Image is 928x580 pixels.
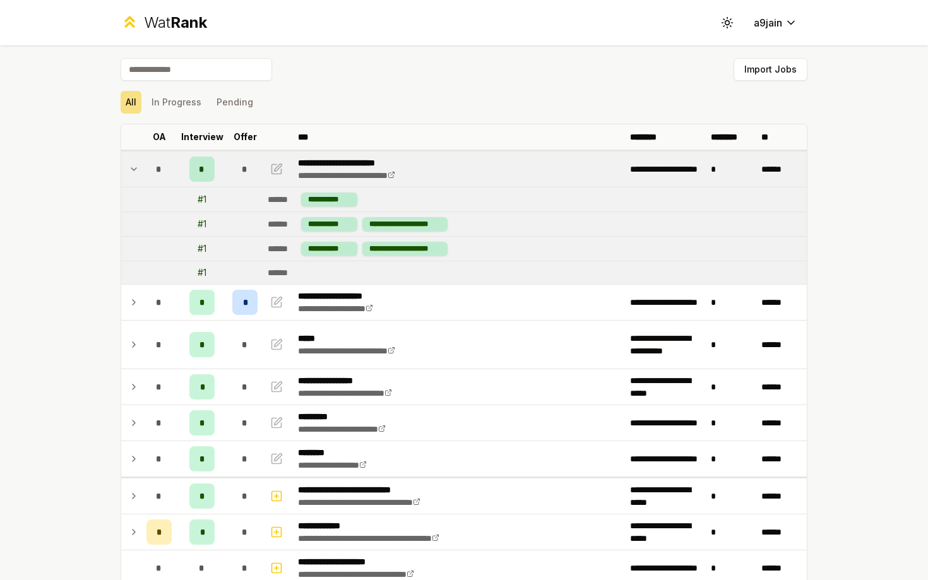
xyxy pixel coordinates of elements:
[734,58,807,81] button: Import Jobs
[198,242,206,255] div: # 1
[198,218,206,230] div: # 1
[211,91,258,114] button: Pending
[181,131,223,143] p: Interview
[121,13,207,33] a: WatRank
[198,266,206,279] div: # 1
[754,15,782,30] span: a9jain
[198,193,206,206] div: # 1
[144,13,207,33] div: Wat
[170,13,207,32] span: Rank
[744,11,807,34] button: a9jain
[146,91,206,114] button: In Progress
[153,131,166,143] p: OA
[121,91,141,114] button: All
[234,131,257,143] p: Offer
